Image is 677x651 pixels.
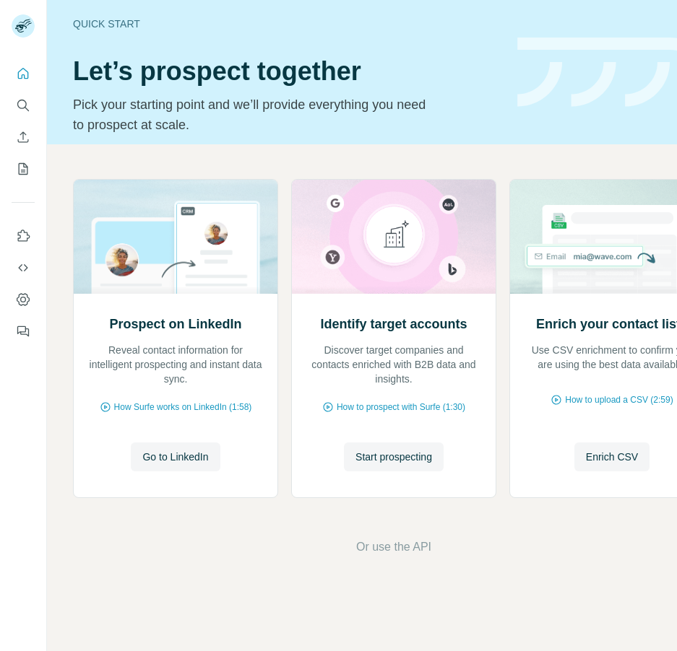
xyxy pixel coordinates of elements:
[344,442,444,471] button: Start prospecting
[586,450,638,464] span: Enrich CSV
[12,255,35,281] button: Use Surfe API
[73,57,500,86] h1: Let’s prospect together
[565,393,673,406] span: How to upload a CSV (2:59)
[73,95,435,135] p: Pick your starting point and we’ll provide everything you need to prospect at scale.
[12,124,35,150] button: Enrich CSV
[356,538,431,556] button: Or use the API
[12,318,35,344] button: Feedback
[337,401,465,414] span: How to prospect with Surfe (1:30)
[73,180,278,294] img: Prospect on LinkedIn
[12,61,35,87] button: Quick start
[12,92,35,118] button: Search
[142,450,208,464] span: Go to LinkedIn
[320,314,467,334] h2: Identify target accounts
[306,343,481,386] p: Discover target companies and contacts enriched with B2B data and insights.
[12,156,35,182] button: My lists
[12,287,35,313] button: Dashboard
[355,450,432,464] span: Start prospecting
[114,401,252,414] span: How Surfe works on LinkedIn (1:58)
[73,17,500,31] div: Quick start
[88,343,263,386] p: Reveal contact information for intelligent prospecting and instant data sync.
[12,223,35,249] button: Use Surfe on LinkedIn
[131,442,220,471] button: Go to LinkedIn
[109,314,241,334] h2: Prospect on LinkedIn
[574,442,650,471] button: Enrich CSV
[291,180,496,294] img: Identify target accounts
